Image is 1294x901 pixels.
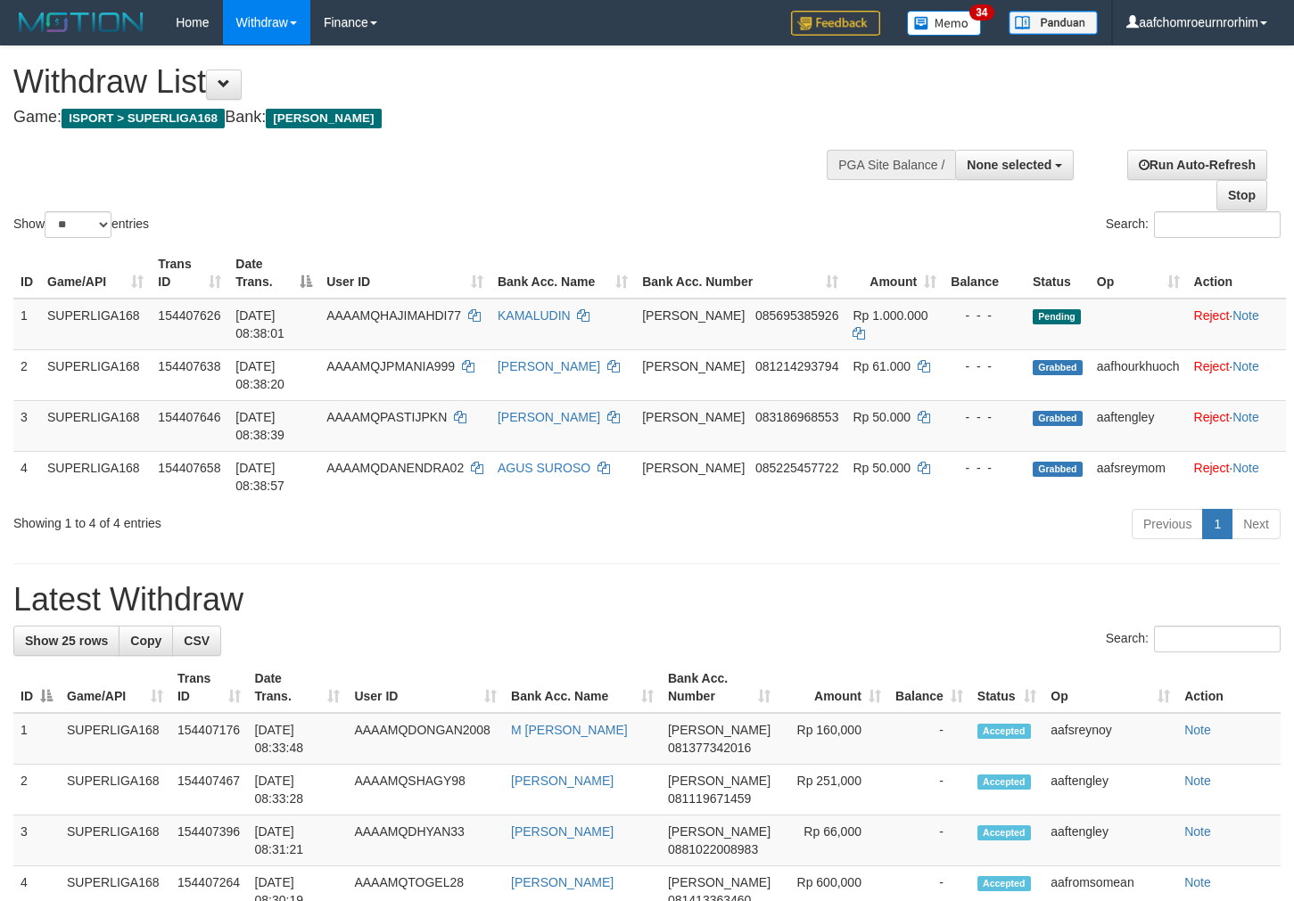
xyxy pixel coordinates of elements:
[235,308,284,340] span: [DATE] 08:38:01
[490,248,635,299] th: Bank Acc. Name: activate to sort column ascending
[170,815,248,866] td: 154407396
[853,410,911,424] span: Rp 50.000
[170,662,248,713] th: Trans ID: activate to sort column ascending
[970,662,1043,713] th: Status: activate to sort column ascending
[755,359,838,373] span: Copy 081214293794 to clipboard
[235,461,284,493] span: [DATE] 08:38:57
[1090,248,1187,299] th: Op: activate to sort column ascending
[778,815,888,866] td: Rp 66,000
[977,876,1031,891] span: Accepted
[1232,410,1259,424] a: Note
[1232,359,1259,373] a: Note
[511,824,614,839] a: [PERSON_NAME]
[1033,360,1083,375] span: Grabbed
[778,765,888,815] td: Rp 251,000
[319,248,490,299] th: User ID: activate to sort column ascending
[13,211,149,238] label: Show entries
[326,461,464,475] span: AAAAMQDANENDRA02
[1187,451,1286,502] td: ·
[1194,359,1230,373] a: Reject
[248,815,348,866] td: [DATE] 08:31:21
[511,875,614,889] a: [PERSON_NAME]
[40,299,151,350] td: SUPERLIGA168
[228,248,319,299] th: Date Trans.: activate to sort column descending
[498,359,600,373] a: [PERSON_NAME]
[248,713,348,765] td: [DATE] 08:33:48
[1106,211,1281,238] label: Search:
[661,662,778,713] th: Bank Acc. Number: activate to sort column ascending
[791,11,880,36] img: Feedback.jpg
[969,4,993,20] span: 34
[668,741,751,755] span: Copy 081377342016 to clipboard
[944,248,1026,299] th: Balance
[45,211,111,238] select: Showentries
[1184,824,1211,839] a: Note
[755,308,838,323] span: Copy 085695385926 to clipboard
[158,359,220,373] span: 154407638
[951,459,1018,477] div: - - -
[853,461,911,475] span: Rp 50.000
[1127,150,1267,180] a: Run Auto-Refresh
[1194,461,1230,475] a: Reject
[170,765,248,815] td: 154407467
[13,662,60,713] th: ID: activate to sort column descending
[977,724,1031,739] span: Accepted
[13,765,60,815] td: 2
[1194,410,1230,424] a: Reject
[1232,461,1259,475] a: Note
[778,662,888,713] th: Amount: activate to sort column ascending
[235,410,284,442] span: [DATE] 08:38:39
[266,109,381,128] span: [PERSON_NAME]
[248,765,348,815] td: [DATE] 08:33:28
[635,248,845,299] th: Bank Acc. Number: activate to sort column ascending
[60,662,170,713] th: Game/API: activate to sort column ascending
[170,713,248,765] td: 154407176
[1187,400,1286,451] td: ·
[235,359,284,391] span: [DATE] 08:38:20
[158,308,220,323] span: 154407626
[907,11,982,36] img: Button%20Memo.svg
[755,461,838,475] span: Copy 085225457722 to clipboard
[40,248,151,299] th: Game/API: activate to sort column ascending
[668,842,758,856] span: Copy 0881022008983 to clipboard
[347,765,504,815] td: AAAAMQSHAGY98
[13,507,526,532] div: Showing 1 to 4 of 4 entries
[60,713,170,765] td: SUPERLIGA168
[1187,248,1286,299] th: Action
[498,410,600,424] a: [PERSON_NAME]
[1132,509,1203,539] a: Previous
[951,408,1018,426] div: - - -
[1187,299,1286,350] td: ·
[13,713,60,765] td: 1
[888,662,970,713] th: Balance: activate to sort column ascending
[326,410,447,424] span: AAAAMQPASTIJPKN
[151,248,228,299] th: Trans ID: activate to sort column ascending
[347,815,504,866] td: AAAAMQDHYAN33
[951,307,1018,324] div: - - -
[778,713,888,765] td: Rp 160,000
[511,723,628,737] a: M [PERSON_NAME]
[951,357,1018,375] div: - - -
[755,410,838,424] span: Copy 083186968553 to clipboard
[1184,774,1211,788] a: Note
[1033,462,1083,477] span: Grabbed
[642,461,745,475] span: [PERSON_NAME]
[1033,411,1083,426] span: Grabbed
[977,774,1031,790] span: Accepted
[1154,626,1281,652] input: Search:
[326,359,455,373] span: AAAAMQJPMANIA999
[642,410,745,424] span: [PERSON_NAME]
[25,634,108,648] span: Show 25 rows
[62,109,225,128] span: ISPORT > SUPERLIGA168
[13,64,845,100] h1: Withdraw List
[1202,509,1232,539] a: 1
[13,400,40,451] td: 3
[40,400,151,451] td: SUPERLIGA168
[13,109,845,127] h4: Game: Bank:
[13,815,60,866] td: 3
[668,875,771,889] span: [PERSON_NAME]
[40,349,151,400] td: SUPERLIGA168
[642,308,745,323] span: [PERSON_NAME]
[1043,815,1177,866] td: aaftengley
[1216,180,1267,210] a: Stop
